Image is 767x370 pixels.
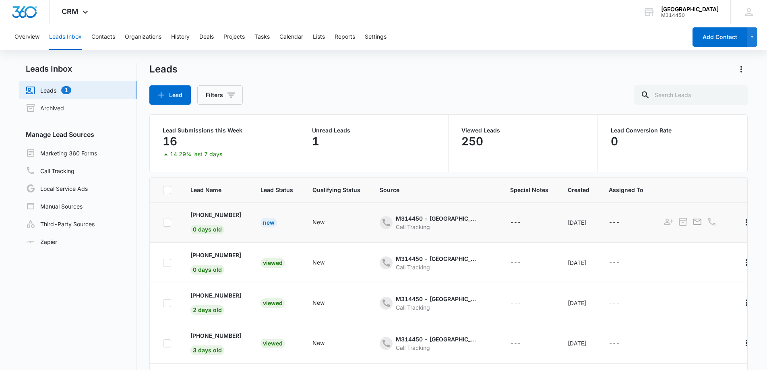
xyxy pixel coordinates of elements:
button: Actions [740,296,753,309]
span: Special Notes [510,186,548,194]
div: --- [510,339,521,348]
div: - - Select to Edit Field [380,214,491,231]
div: - - Select to Edit Field [609,218,634,227]
span: 2 days old [190,305,224,315]
a: Viewed [260,340,285,347]
div: - - Select to Edit Field [380,254,491,271]
p: 14.29% last 7 days [170,151,222,157]
a: [PHONE_NUMBER]0 days old [190,251,241,273]
a: Third-Party Sources [26,219,95,229]
div: New [312,258,325,267]
div: --- [510,298,521,308]
div: --- [609,298,620,308]
button: Lists [313,24,325,50]
a: Manual Sources [26,201,83,211]
div: M314450 - [GEOGRAPHIC_DATA] - Other [396,214,476,223]
a: Viewed [260,300,285,306]
button: Actions [740,256,753,269]
button: Settings [365,24,387,50]
div: [DATE] [568,258,589,267]
a: Call Tracking [26,166,74,176]
a: Call [706,221,717,228]
div: New [260,218,277,227]
div: M314450 - [GEOGRAPHIC_DATA] - Other [396,335,476,343]
button: Calendar [279,24,303,50]
button: Tasks [254,24,270,50]
button: Actions [735,63,748,76]
p: 16 [163,135,177,148]
button: Overview [14,24,39,50]
div: - - Select to Edit Field [510,218,535,227]
span: 0 days old [190,225,224,234]
button: Add as Contact [663,216,674,227]
button: History [171,24,190,50]
button: Actions [740,337,753,349]
button: Call [706,216,717,227]
button: Projects [223,24,245,50]
div: --- [609,339,620,348]
span: Assigned To [609,186,643,194]
div: [DATE] [568,218,589,227]
span: Source [380,186,491,194]
p: Lead Conversion Rate [611,128,734,133]
a: [PHONE_NUMBER]2 days old [190,291,241,313]
div: [DATE] [568,299,589,307]
div: --- [510,218,521,227]
a: Archived [26,103,64,113]
span: 3 days old [190,345,224,355]
div: M314450 - [GEOGRAPHIC_DATA] - Content [396,254,476,263]
div: Viewed [260,298,285,308]
a: Marketing 360 Forms [26,148,97,158]
div: --- [609,218,620,227]
p: 0 [611,135,618,148]
div: - - Select to Edit Field [609,298,634,308]
div: - - Select to Edit Field [380,335,491,352]
button: Contacts [91,24,115,50]
div: - - Select to Edit Field [312,258,339,268]
p: 1 [312,135,319,148]
button: Filters [197,85,243,105]
p: [PHONE_NUMBER] [190,331,241,340]
a: Local Service Ads [26,184,88,193]
p: [PHONE_NUMBER] [190,251,241,259]
button: Archive [677,216,688,227]
div: Call Tracking [396,343,476,352]
button: Organizations [125,24,161,50]
span: Lead Name [190,186,241,194]
span: Lead Status [260,186,293,194]
div: [DATE] [568,339,589,347]
div: Viewed [260,339,285,348]
div: --- [510,258,521,268]
a: Viewed [260,259,285,266]
div: - - Select to Edit Field [312,218,339,227]
div: Viewed [260,258,285,268]
div: - - Select to Edit Field [510,339,535,348]
div: Call Tracking [396,223,476,231]
a: New [260,219,277,226]
p: Viewed Leads [461,128,585,133]
p: 250 [461,135,483,148]
button: Reports [335,24,355,50]
a: Leads1 [26,85,71,95]
a: [PHONE_NUMBER]3 days old [190,331,241,353]
div: Call Tracking [396,303,476,312]
div: New [312,298,325,307]
p: [PHONE_NUMBER] [190,291,241,300]
h1: Leads [149,63,178,75]
div: - - Select to Edit Field [312,339,339,348]
div: --- [609,258,620,268]
button: Actions [740,216,753,229]
div: New [312,218,325,226]
span: CRM [62,7,79,16]
button: Add Contact [693,27,747,47]
div: Call Tracking [396,263,476,271]
button: Lead [149,85,191,105]
div: - - Select to Edit Field [609,258,634,268]
button: Leads Inbox [49,24,82,50]
p: Unread Leads [312,128,435,133]
h2: Leads Inbox [19,63,136,75]
div: - - Select to Edit Field [609,339,634,348]
div: New [312,339,325,347]
input: Search Leads [634,85,748,105]
div: - - Select to Edit Field [312,298,339,308]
